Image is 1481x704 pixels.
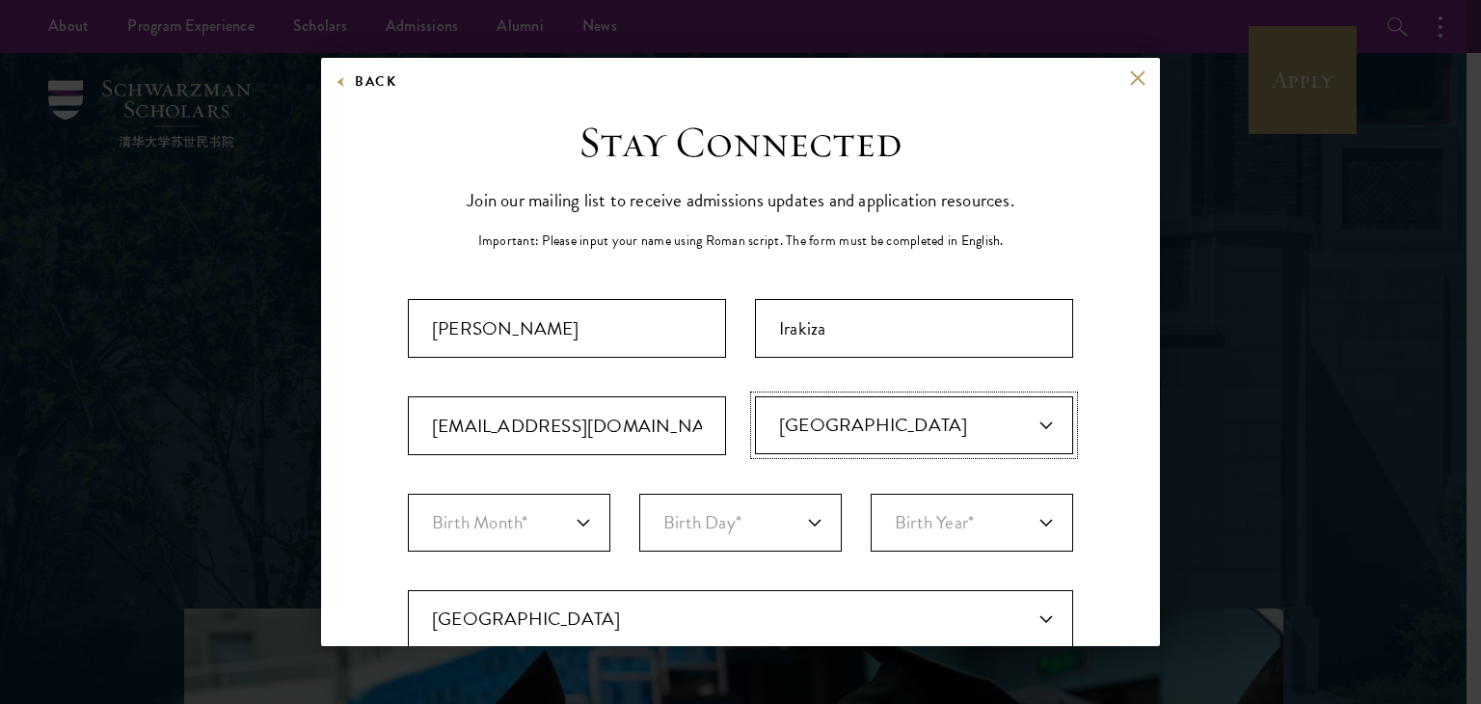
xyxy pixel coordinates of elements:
div: Last Name (Family Name)* [755,299,1073,358]
button: Back [336,69,396,94]
select: Year [871,494,1073,552]
select: Month [408,494,610,552]
select: Day [639,494,842,552]
p: Important: Please input your name using Roman script. The form must be completed in English. [478,230,1004,251]
div: Birthdate* [408,494,1073,590]
input: Last Name* [755,299,1073,358]
h3: Stay Connected [579,116,902,170]
input: Email Address* [408,396,726,455]
p: Join our mailing list to receive admissions updates and application resources. [467,184,1014,216]
div: Primary Citizenship* [755,396,1073,455]
input: First Name* [408,299,726,358]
